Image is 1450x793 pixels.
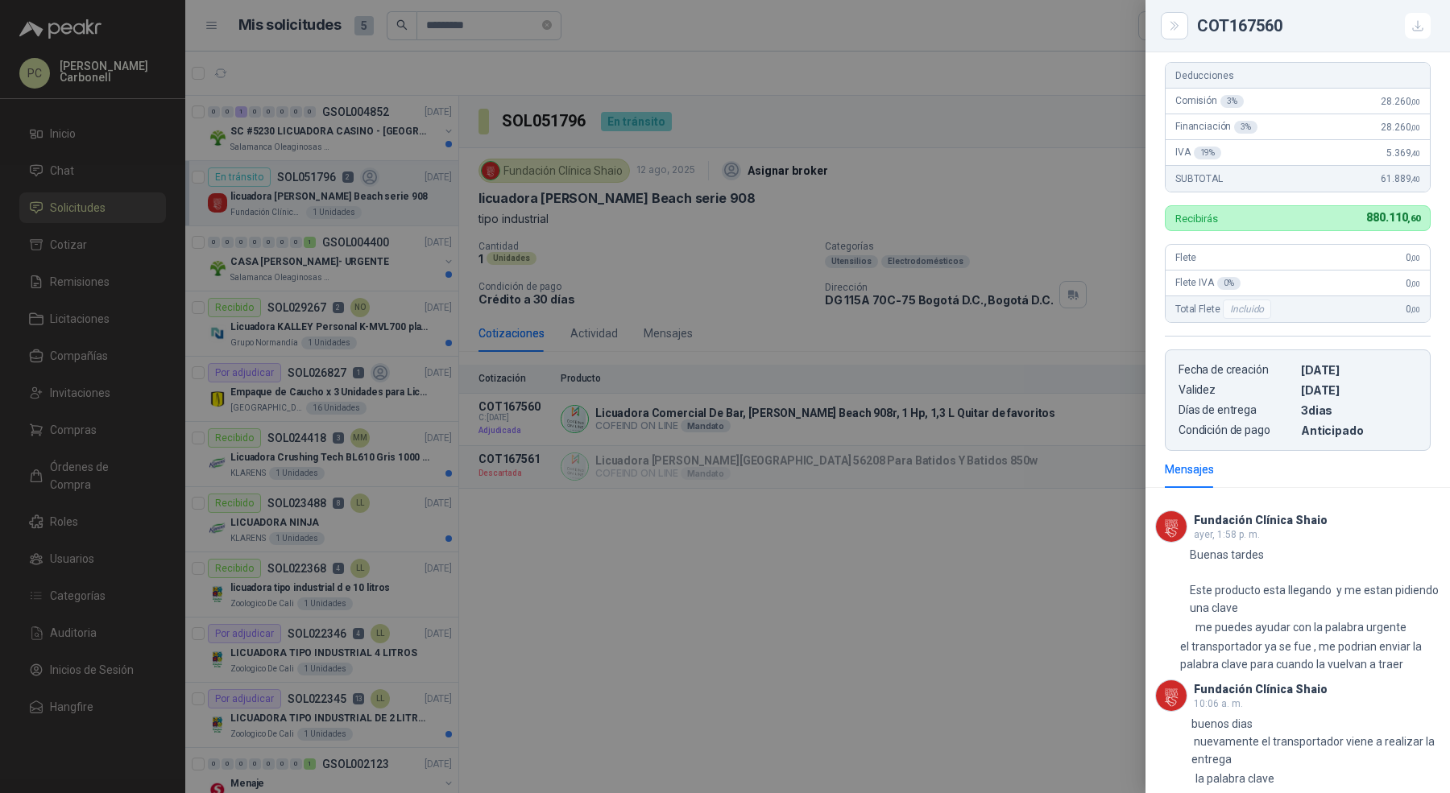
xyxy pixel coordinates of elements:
span: Deducciones [1175,70,1233,81]
p: Días de entrega [1179,403,1295,417]
p: me puedes ayudar con la palabra urgente [1195,618,1406,636]
span: 5.369 [1386,147,1420,159]
div: 3 % [1220,95,1244,108]
span: ,00 [1411,97,1420,106]
span: ayer, 1:58 p. m. [1194,529,1260,540]
p: Condición de pago [1179,423,1295,437]
span: Comisión [1175,95,1244,108]
span: 61.889 [1381,173,1420,184]
span: ,40 [1411,149,1420,158]
p: 3 dias [1301,403,1417,417]
div: 19 % [1194,147,1222,159]
div: COT167560 [1197,13,1431,39]
span: Flete [1175,252,1196,263]
span: 880.110 [1366,211,1420,224]
span: Total Flete [1175,299,1274,319]
p: la palabra clave [1195,770,1274,787]
p: Anticipado [1301,423,1417,437]
div: Mensajes [1165,461,1214,478]
p: Buenas tardes Este producto esta llegando y me estan pidiendo una clave [1190,546,1440,617]
p: [DATE] [1301,383,1417,397]
span: ,40 [1411,175,1420,184]
img: Company Logo [1156,680,1187,711]
span: ,00 [1411,279,1420,288]
span: Financiación [1175,121,1257,134]
p: Recibirás [1175,213,1218,224]
div: 0 % [1217,277,1241,290]
div: Incluido [1223,299,1271,319]
span: 28.260 [1381,96,1420,107]
img: Company Logo [1156,511,1187,542]
span: ,60 [1407,213,1420,224]
p: buenos dias nuevamente el transportador viene a realizar la entrega [1191,715,1440,768]
p: Fecha de creación [1179,363,1295,377]
div: 3 % [1234,121,1257,134]
h3: Fundación Clínica Shaio [1194,685,1328,694]
span: 10:06 a. m. [1194,698,1243,709]
span: ,00 [1411,123,1420,132]
span: IVA [1175,147,1221,159]
p: el transportador ya se fue , me podrian enviar la palabra clave para cuando la vuelvan a traer [1180,638,1440,673]
span: ,00 [1411,254,1420,262]
p: Validez [1179,383,1295,397]
h3: Fundación Clínica Shaio [1194,516,1328,525]
span: 0 [1406,278,1420,289]
p: [DATE] [1301,363,1417,377]
span: 0 [1406,304,1420,315]
button: Close [1165,16,1184,35]
span: 28.260 [1381,122,1420,133]
span: SUBTOTAL [1175,173,1223,184]
span: ,00 [1411,305,1420,314]
span: Flete IVA [1175,277,1241,290]
span: 0 [1406,252,1420,263]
